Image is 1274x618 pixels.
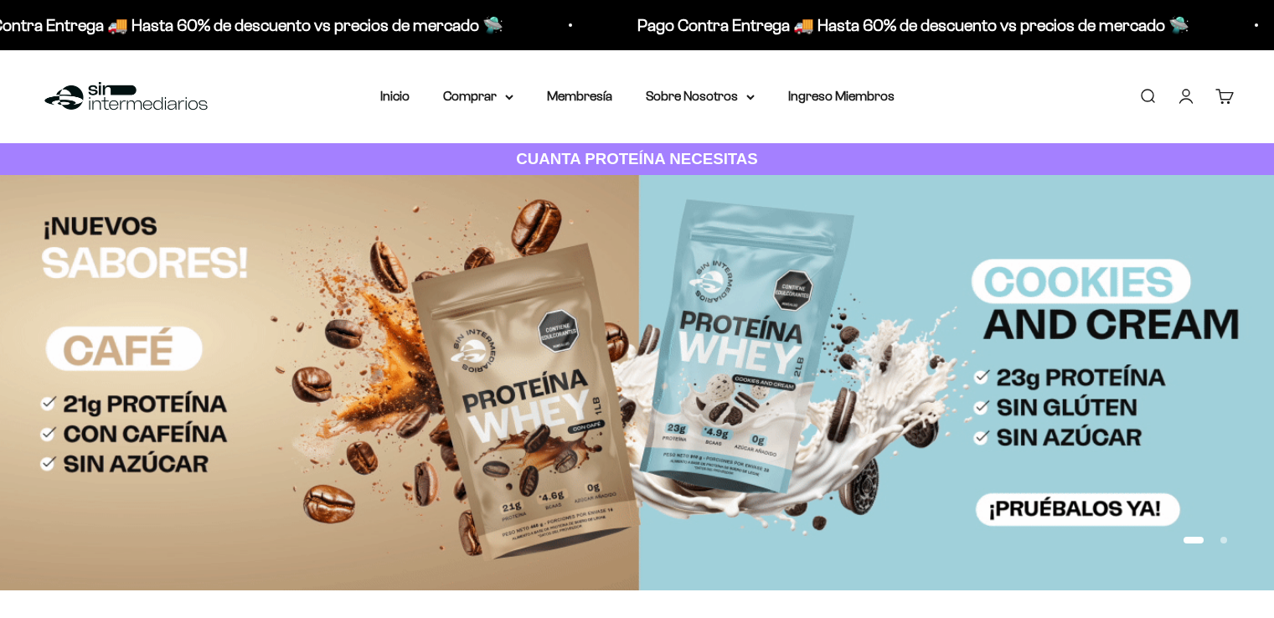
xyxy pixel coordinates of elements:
strong: CUANTA PROTEÍNA NECESITAS [516,150,758,167]
summary: Sobre Nosotros [646,85,755,107]
a: Inicio [380,89,410,103]
a: Membresía [547,89,612,103]
a: Ingreso Miembros [788,89,895,103]
summary: Comprar [443,85,513,107]
p: Pago Contra Entrega 🚚 Hasta 60% de descuento vs precios de mercado 🛸 [570,12,1122,39]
